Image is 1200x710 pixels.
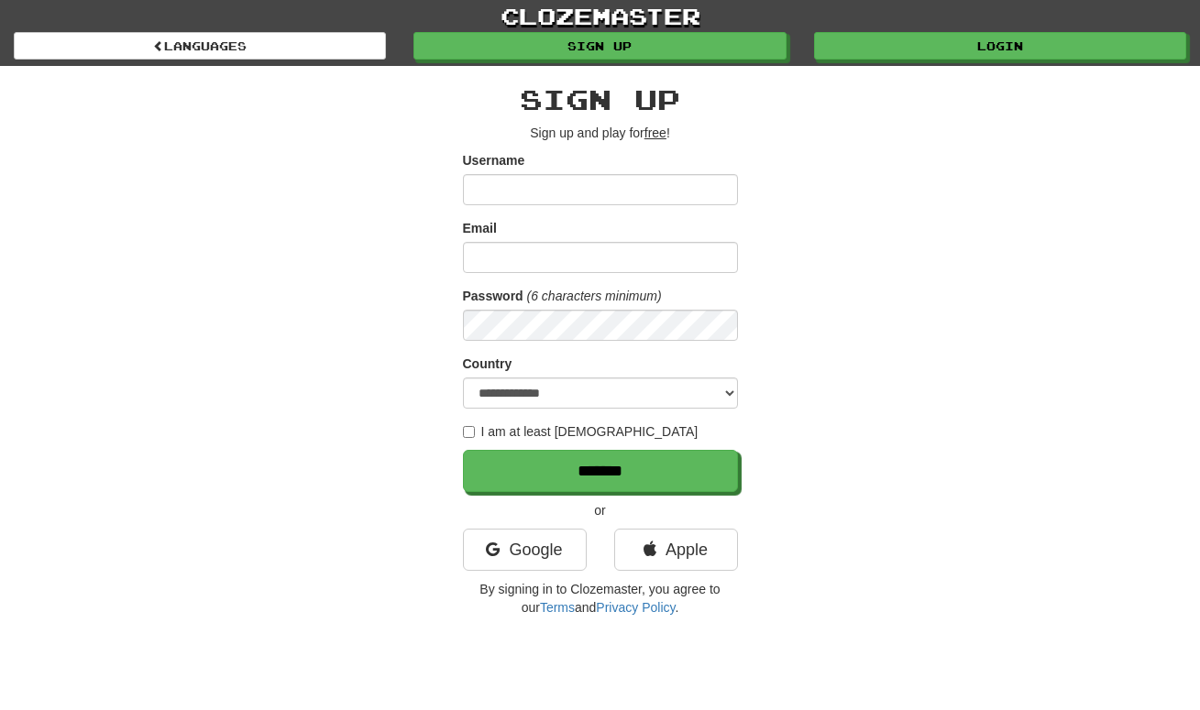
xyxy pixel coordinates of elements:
[463,84,738,115] h2: Sign up
[814,32,1186,60] a: Login
[463,501,738,519] p: or
[463,580,738,617] p: By signing in to Clozemaster, you agree to our and .
[463,355,512,373] label: Country
[14,32,386,60] a: Languages
[463,287,523,305] label: Password
[463,422,699,441] label: I am at least [DEMOGRAPHIC_DATA]
[463,426,475,438] input: I am at least [DEMOGRAPHIC_DATA]
[463,124,738,142] p: Sign up and play for !
[596,600,675,615] a: Privacy Policy
[463,529,587,571] a: Google
[527,289,662,303] em: (6 characters minimum)
[463,151,525,169] label: Username
[463,219,497,237] label: Email
[614,529,738,571] a: Apple
[413,32,786,60] a: Sign up
[540,600,575,615] a: Terms
[644,126,666,140] u: free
